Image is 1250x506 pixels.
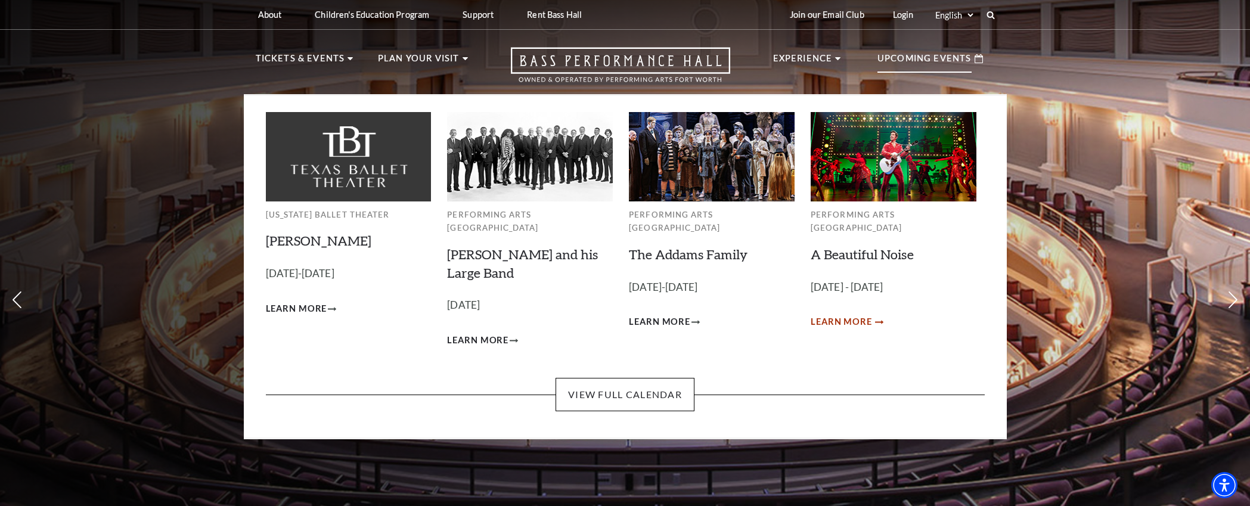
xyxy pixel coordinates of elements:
p: [DATE] [447,297,613,314]
img: Texas Ballet Theater [266,112,432,201]
p: Support [463,10,494,20]
p: Upcoming Events [877,51,972,73]
p: [DATE]-[DATE] [629,279,795,296]
img: Performing Arts Fort Worth [447,112,613,201]
span: Learn More [447,333,508,348]
a: Open this option [468,47,773,94]
span: Learn More [811,315,872,330]
span: Learn More [266,302,327,316]
a: A Beautiful Noise [811,246,914,262]
p: Plan Your Visit [378,51,460,73]
img: Performing Arts Fort Worth [811,112,976,201]
p: Performing Arts [GEOGRAPHIC_DATA] [629,208,795,235]
a: Learn More The Addams Family [629,315,700,330]
p: Experience [773,51,833,73]
a: [PERSON_NAME] [266,232,371,249]
a: Learn More Peter Pan [266,302,337,316]
a: Learn More A Beautiful Noise [811,315,882,330]
span: Learn More [629,315,690,330]
select: Select: [933,10,975,21]
p: Tickets & Events [256,51,345,73]
a: View Full Calendar [556,378,694,411]
div: Accessibility Menu [1211,472,1237,498]
a: [PERSON_NAME] and his Large Band [447,246,598,281]
p: Performing Arts [GEOGRAPHIC_DATA] [811,208,976,235]
p: Performing Arts [GEOGRAPHIC_DATA] [447,208,613,235]
p: [US_STATE] Ballet Theater [266,208,432,222]
p: [DATE] - [DATE] [811,279,976,296]
a: Learn More Lyle Lovett and his Large Band [447,333,518,348]
p: Children's Education Program [315,10,429,20]
img: Performing Arts Fort Worth [629,112,795,201]
p: Rent Bass Hall [527,10,582,20]
p: [DATE]-[DATE] [266,265,432,283]
p: About [258,10,282,20]
a: The Addams Family [629,246,747,262]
